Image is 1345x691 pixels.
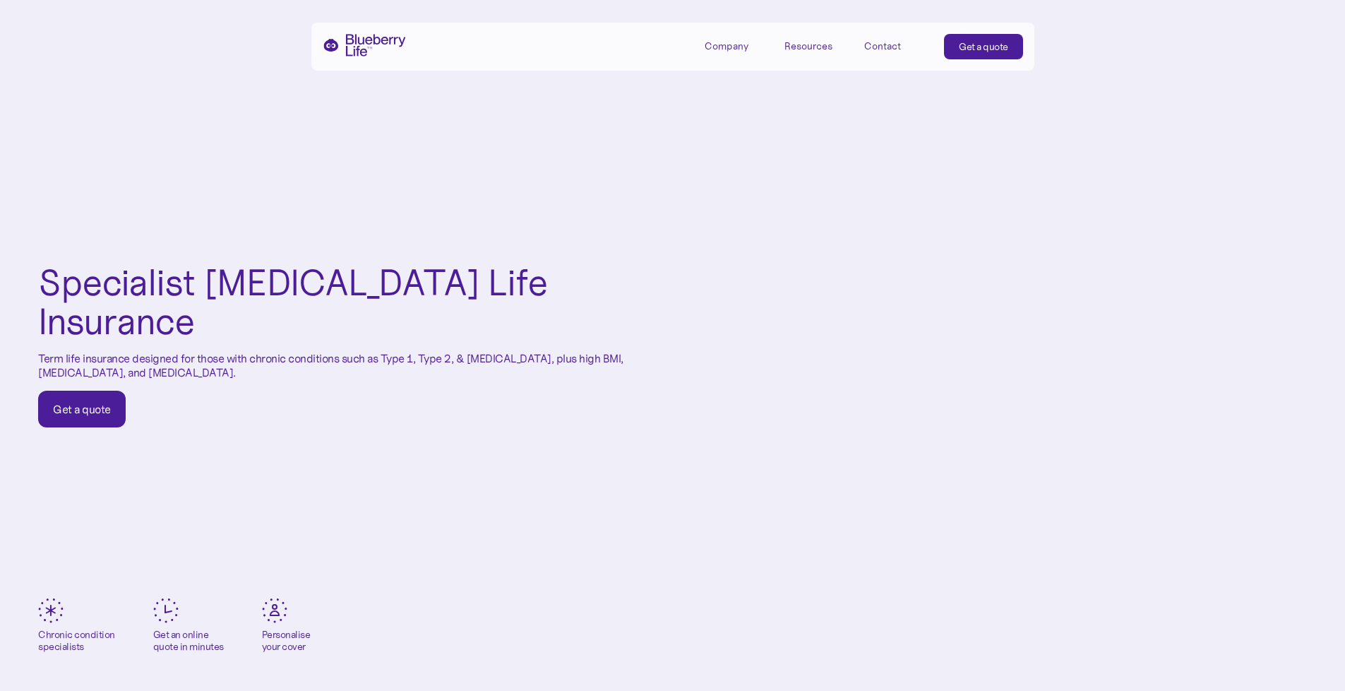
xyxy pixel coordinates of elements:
div: Company [705,40,748,52]
a: Contact [864,34,928,57]
div: Contact [864,40,901,52]
a: Get a quote [38,391,126,427]
div: Resources [784,34,848,57]
div: Get a quote [53,402,111,416]
p: Term life insurance designed for those with chronic conditions such as Type 1, Type 2, & [MEDICAL... [38,352,635,379]
div: Chronic condition specialists [38,629,115,653]
div: Resources [784,40,832,52]
div: Company [705,34,768,57]
a: home [323,34,406,57]
div: Get an online quote in minutes [153,629,224,653]
div: Get a quote [959,40,1008,54]
h1: Specialist [MEDICAL_DATA] Life Insurance [38,264,635,341]
div: Personalise your cover [262,629,311,653]
a: Get a quote [944,34,1023,59]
